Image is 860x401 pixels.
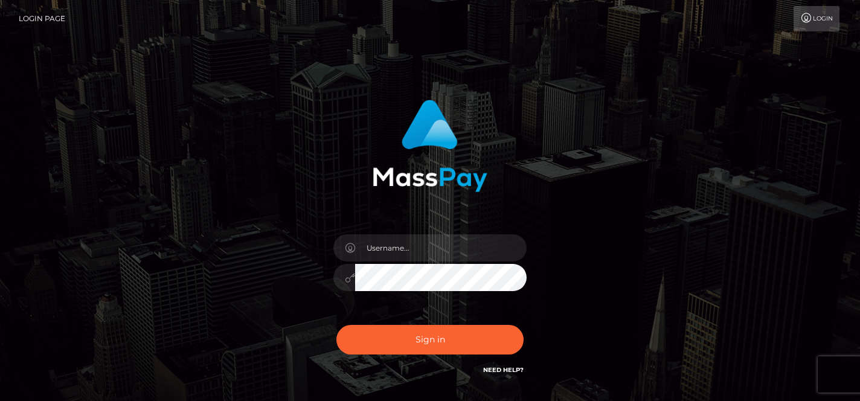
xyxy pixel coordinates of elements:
img: MassPay Login [373,100,487,192]
a: Login [794,6,839,31]
a: Login Page [19,6,65,31]
input: Username... [355,234,527,261]
a: Need Help? [483,366,524,374]
button: Sign in [336,325,524,354]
